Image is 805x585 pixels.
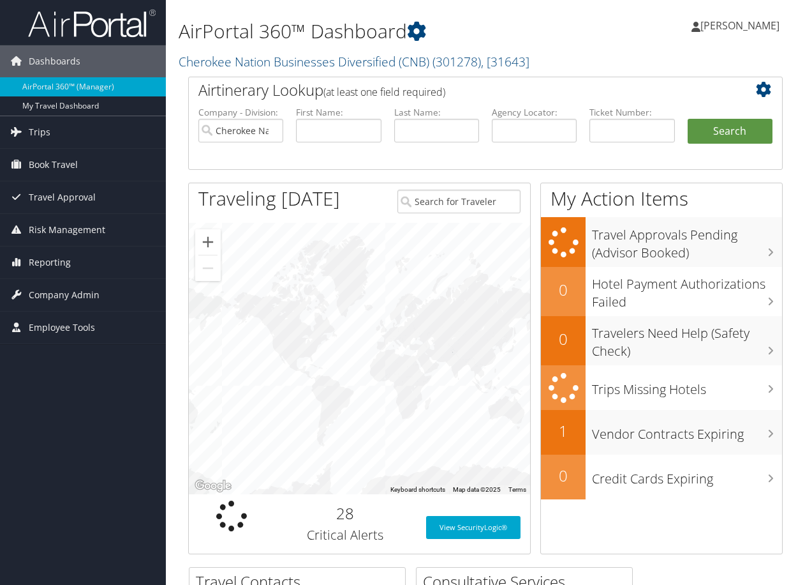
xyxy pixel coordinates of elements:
[541,328,586,350] h2: 0
[541,279,586,301] h2: 0
[284,503,407,524] h2: 28
[198,106,283,119] label: Company - Division:
[296,106,381,119] label: First Name:
[592,374,782,399] h3: Trips Missing Hotels
[29,45,80,77] span: Dashboards
[29,149,78,181] span: Book Travel
[508,486,526,493] a: Terms (opens in new tab)
[198,79,723,101] h2: Airtinerary Lookup
[541,316,782,365] a: 0Travelers Need Help (Safety Check)
[198,185,340,212] h1: Traveling [DATE]
[29,116,50,148] span: Trips
[426,516,521,539] a: View SecurityLogic®
[192,478,234,494] a: Open this area in Google Maps (opens a new window)
[592,220,782,262] h3: Travel Approvals Pending (Advisor Booked)
[492,106,577,119] label: Agency Locator:
[541,410,782,455] a: 1Vendor Contracts Expiring
[541,455,782,499] a: 0Credit Cards Expiring
[432,53,481,70] span: ( 301278 )
[691,6,792,45] a: [PERSON_NAME]
[592,318,782,360] h3: Travelers Need Help (Safety Check)
[29,312,95,344] span: Employee Tools
[541,185,782,212] h1: My Action Items
[397,190,521,213] input: Search for Traveler
[589,106,674,119] label: Ticket Number:
[195,229,221,255] button: Zoom in
[453,486,501,493] span: Map data ©2025
[481,53,529,70] span: , [ 31643 ]
[29,279,100,311] span: Company Admin
[541,217,782,266] a: Travel Approvals Pending (Advisor Booked)
[195,255,221,281] button: Zoom out
[541,420,586,442] h2: 1
[179,53,529,70] a: Cherokee Nation Businesses Diversified (CNB)
[592,419,782,443] h3: Vendor Contracts Expiring
[394,106,479,119] label: Last Name:
[284,526,407,544] h3: Critical Alerts
[29,214,105,246] span: Risk Management
[541,267,782,316] a: 0Hotel Payment Authorizations Failed
[592,269,782,311] h3: Hotel Payment Authorizations Failed
[688,119,772,144] button: Search
[390,485,445,494] button: Keyboard shortcuts
[179,18,587,45] h1: AirPortal 360™ Dashboard
[592,464,782,488] h3: Credit Cards Expiring
[541,465,586,487] h2: 0
[29,181,96,213] span: Travel Approval
[700,19,779,33] span: [PERSON_NAME]
[541,365,782,411] a: Trips Missing Hotels
[29,247,71,278] span: Reporting
[192,478,234,494] img: Google
[28,8,156,38] img: airportal-logo.png
[323,85,445,99] span: (at least one field required)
